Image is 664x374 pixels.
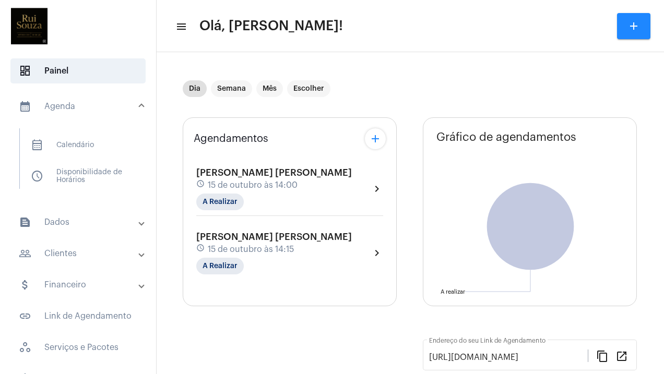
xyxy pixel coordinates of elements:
mat-chip: A Realizar [196,258,244,274]
mat-icon: sidenav icon [19,247,31,260]
span: Gráfico de agendamentos [436,131,576,143]
mat-panel-title: Agenda [19,100,139,113]
span: Disponibilidade de Horários [22,164,133,189]
mat-icon: sidenav icon [19,100,31,113]
span: sidenav icon [19,65,31,77]
mat-chip: Semana [211,80,252,97]
div: sidenav iconAgenda [6,123,156,203]
span: Serviços e Pacotes [10,335,146,360]
mat-icon: chevron_right [371,247,383,259]
input: Link [429,353,588,362]
mat-icon: schedule [196,179,206,191]
mat-chip: Escolher [287,80,330,97]
mat-expansion-panel-header: sidenav iconFinanceiro [6,272,156,297]
mat-icon: sidenav icon [19,216,31,228]
span: Agendamentos [194,133,268,144]
mat-chip: Mês [256,80,283,97]
mat-icon: add [369,132,382,145]
span: [PERSON_NAME] [PERSON_NAME] [196,168,352,177]
mat-expansion-panel-header: sidenav iconClientes [6,241,156,266]
span: sidenav icon [31,170,43,183]
mat-expansion-panel-header: sidenav iconAgenda [6,90,156,123]
span: Link de Agendamento [10,304,146,329]
mat-icon: schedule [196,244,206,255]
span: sidenav icon [31,139,43,151]
span: sidenav icon [19,341,31,354]
span: 15 de outubro às 14:15 [208,245,294,254]
span: Painel [10,58,146,83]
mat-chip: Dia [183,80,207,97]
mat-icon: open_in_new [615,349,628,362]
mat-icon: sidenav icon [175,20,186,33]
mat-expansion-panel-header: sidenav iconDados [6,210,156,235]
mat-icon: sidenav icon [19,279,31,291]
mat-panel-title: Financeiro [19,279,139,291]
img: ccb5d41e-0bfb-24d3-bef9-e6538bf4521d.jpeg [8,5,50,47]
span: Calendário [22,132,133,158]
span: [PERSON_NAME] [PERSON_NAME] [196,232,352,242]
mat-chip: A Realizar [196,194,244,210]
mat-icon: content_copy [596,349,609,362]
mat-panel-title: Dados [19,216,139,228]
text: A realizar [441,289,465,295]
mat-icon: add [627,20,640,32]
mat-icon: sidenav icon [19,310,31,322]
span: 15 de outubro às 14:00 [208,180,298,190]
mat-panel-title: Clientes [19,247,139,260]
mat-icon: chevron_right [371,183,383,195]
span: Olá, [PERSON_NAME]! [199,18,343,34]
